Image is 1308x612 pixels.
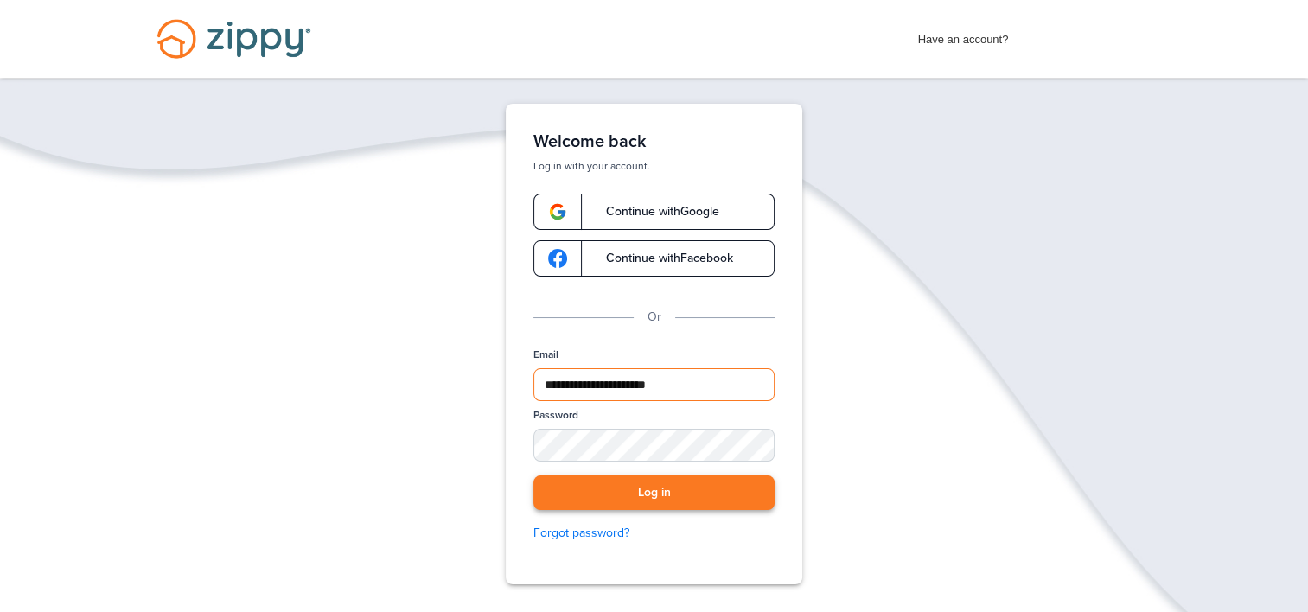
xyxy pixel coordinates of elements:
[533,194,775,230] a: google-logoContinue withGoogle
[533,159,775,173] p: Log in with your account.
[548,202,567,221] img: google-logo
[533,524,775,543] a: Forgot password?
[589,252,733,265] span: Continue with Facebook
[918,22,1009,49] span: Have an account?
[533,240,775,277] a: google-logoContinue withFacebook
[533,131,775,152] h1: Welcome back
[533,475,775,511] button: Log in
[533,368,775,401] input: Email
[533,347,558,362] label: Email
[548,249,567,268] img: google-logo
[533,408,578,423] label: Password
[589,206,719,218] span: Continue with Google
[533,429,775,462] input: Password
[648,308,661,327] p: Or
